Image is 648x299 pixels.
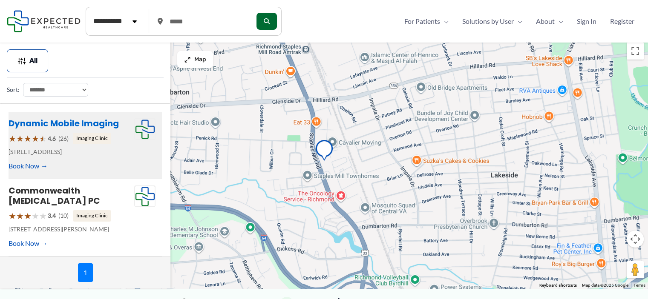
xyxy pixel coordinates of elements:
span: ★ [9,131,16,146]
span: Imaging Clinic [73,210,111,221]
span: Sign In [577,15,596,28]
button: Map camera controls [627,231,644,248]
span: All [29,58,37,64]
img: Expected Healthcare Logo - side, dark font, small [7,10,81,32]
img: Expected Healthcare Logo [135,119,155,140]
span: ★ [39,208,47,224]
a: Sign In [570,15,603,28]
a: Commonwealth [MEDICAL_DATA] PC [9,185,100,207]
span: Map [194,56,206,63]
img: Expected Healthcare Logo [135,186,155,207]
a: Solutions by UserMenu Toggle [455,15,529,28]
span: Menu Toggle [440,15,449,28]
a: Terms (opens in new tab) [634,283,645,288]
img: Filter [17,57,26,65]
span: Map data ©2025 Google [582,283,628,288]
span: ★ [9,208,16,224]
span: ★ [39,131,47,146]
img: Maximize [184,56,191,63]
label: Sort: [7,84,20,95]
span: 3.4 [48,210,56,221]
span: ★ [16,131,24,146]
p: [STREET_ADDRESS] [9,146,134,157]
button: Keyboard shortcuts [539,282,577,288]
span: About [536,15,555,28]
a: Book Now [9,159,48,172]
a: AboutMenu Toggle [529,15,570,28]
span: Menu Toggle [555,15,563,28]
a: Register [603,15,641,28]
a: For PatientsMenu Toggle [397,15,455,28]
span: (10) [58,210,69,221]
a: Dynamic Mobile Imaging [9,117,119,129]
button: All [7,49,48,72]
button: Drag Pegman onto the map to open Street View [627,261,644,278]
span: Solutions by User [462,15,514,28]
p: [STREET_ADDRESS][PERSON_NAME] [9,224,134,235]
span: 4.6 [48,133,56,144]
div: Dynamic Mobile Imaging [312,137,336,167]
span: ★ [32,208,39,224]
button: Map [177,51,213,68]
span: (26) [58,133,69,144]
span: 1 [78,263,93,282]
span: Register [610,15,634,28]
span: ★ [24,208,32,224]
a: Book Now [9,237,48,250]
span: Menu Toggle [514,15,522,28]
span: ★ [32,131,39,146]
span: ★ [24,131,32,146]
button: Toggle fullscreen view [627,43,644,60]
span: ★ [16,208,24,224]
span: Imaging Clinic [73,133,111,144]
span: For Patients [404,15,440,28]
